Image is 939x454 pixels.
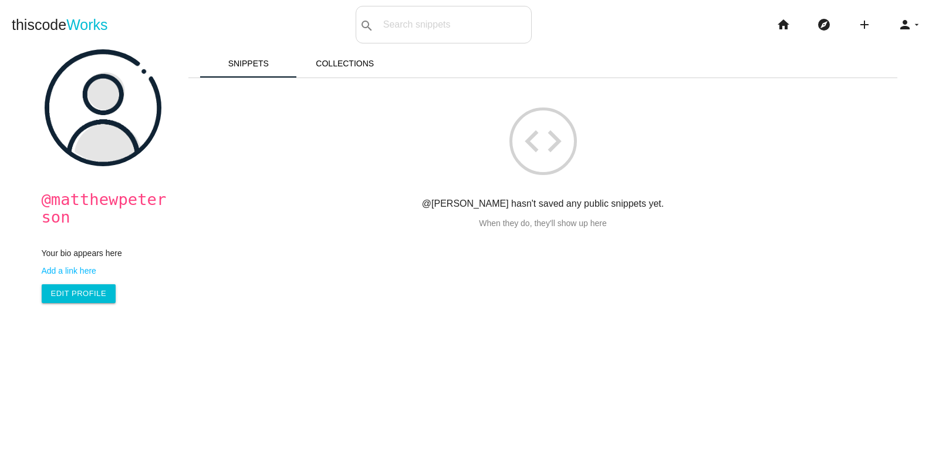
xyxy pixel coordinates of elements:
[200,49,297,78] a: Snippets
[42,248,176,258] p: Your bio appears here
[857,6,872,43] i: add
[776,6,791,43] i: home
[422,199,664,208] strong: @[PERSON_NAME] hasn't saved any public snippets yet.
[66,16,107,33] span: Works
[912,6,921,43] i: arrow_drop_down
[42,266,176,275] a: Add a link here
[12,6,108,43] a: thiscodeWorks
[898,6,912,43] i: person
[297,49,394,78] a: Collections
[42,284,116,303] a: Edit Profile
[377,12,531,37] input: Search snippets
[509,107,577,175] i: code
[356,6,377,43] button: search
[360,7,374,45] i: search
[188,218,897,228] p: When they do, they'll show up here
[817,6,831,43] i: explore
[42,191,176,226] h1: @matthewpeterson
[45,49,161,166] img: user.png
